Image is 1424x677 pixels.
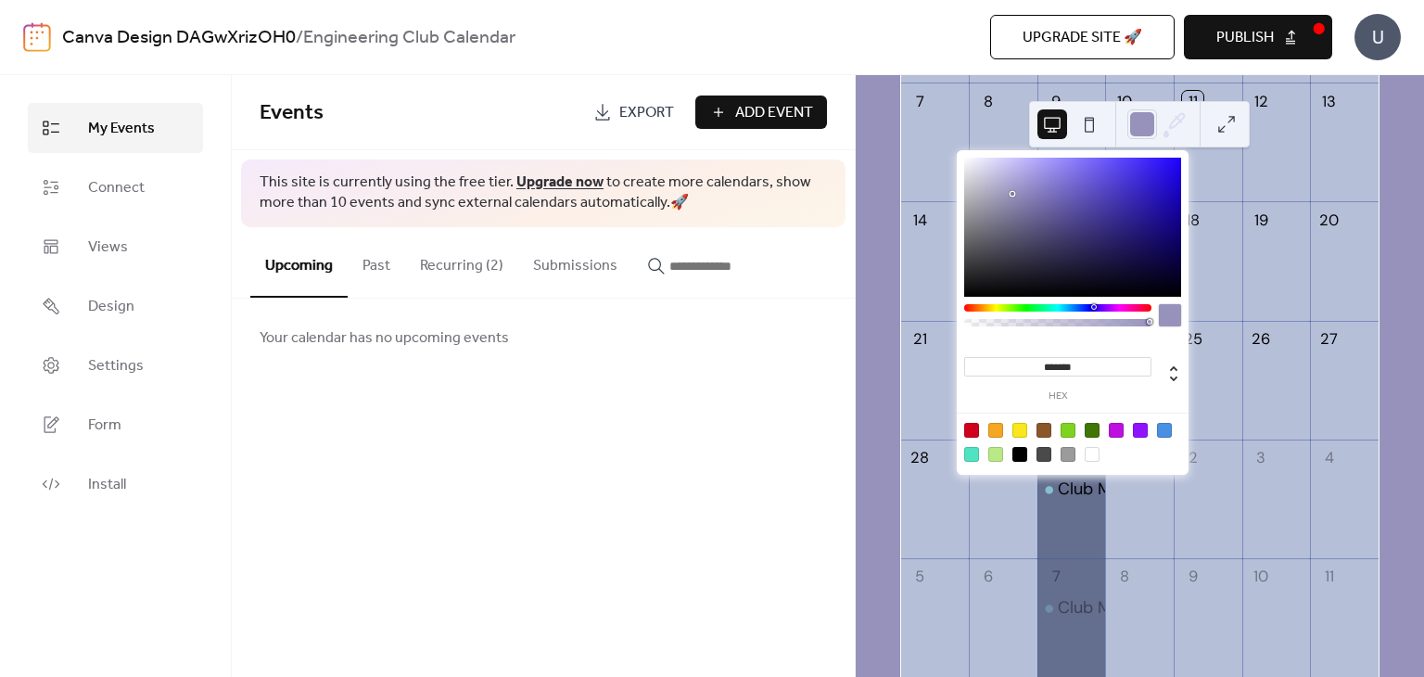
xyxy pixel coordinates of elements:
[990,15,1175,59] button: Upgrade site 🚀
[1046,567,1067,588] div: 7
[23,22,51,52] img: logo
[1182,567,1203,588] div: 9
[1046,91,1067,112] div: 9
[1113,91,1135,112] div: 10
[909,91,931,112] div: 7
[909,329,931,351] div: 21
[62,20,296,56] a: Canva Design DAGwXrizOH0
[1061,423,1075,438] div: #7ED321
[1251,329,1272,351] div: 26
[1113,567,1135,588] div: 8
[579,96,688,129] a: Export
[303,20,515,56] b: Engineering Club Calendar
[260,327,509,350] span: Your calendar has no upcoming events
[88,118,155,140] span: My Events
[1318,329,1340,351] div: 27
[348,227,405,296] button: Past
[964,391,1151,402] label: hex
[1023,27,1142,49] span: Upgrade site 🚀
[1085,423,1100,438] div: #417505
[1036,447,1051,462] div: #4A4A4A
[1354,14,1401,60] div: U
[1058,478,1219,501] div: Club Meeting! VT440
[28,103,203,153] a: My Events
[977,567,998,588] div: 6
[1318,448,1340,469] div: 4
[88,177,145,199] span: Connect
[260,93,324,134] span: Events
[1012,423,1027,438] div: #F8E71C
[695,96,827,129] button: Add Event
[518,227,632,296] button: Submissions
[977,91,998,112] div: 8
[1251,91,1272,112] div: 12
[1182,210,1203,231] div: 18
[1061,447,1075,462] div: #9B9B9B
[260,172,827,214] span: This site is currently using the free tier. to create more calendars, show more than 10 events an...
[964,423,979,438] div: #D0021B
[988,423,1003,438] div: #F5A623
[88,296,134,318] span: Design
[28,281,203,331] a: Design
[735,102,813,124] span: Add Event
[516,168,604,197] a: Upgrade now
[28,340,203,390] a: Settings
[909,448,931,469] div: 28
[909,567,931,588] div: 5
[1133,423,1148,438] div: #9013FE
[28,162,203,212] a: Connect
[1109,423,1124,438] div: #BD10E0
[405,227,518,296] button: Recurring (2)
[1318,210,1340,231] div: 20
[1251,448,1272,469] div: 3
[1058,596,1219,620] div: Club Meeting! VT440
[88,236,128,259] span: Views
[1085,447,1100,462] div: #FFFFFF
[1182,448,1203,469] div: 2
[909,210,931,231] div: 14
[1184,15,1332,59] button: Publish
[1036,423,1051,438] div: #8B572A
[250,227,348,298] button: Upcoming
[28,400,203,450] a: Form
[88,355,144,377] span: Settings
[28,222,203,272] a: Views
[964,447,979,462] div: #50E3C2
[619,102,674,124] span: Export
[88,415,121,437] span: Form
[1182,91,1203,112] div: 11
[1216,27,1274,49] span: Publish
[296,20,303,56] b: /
[28,459,203,509] a: Install
[1157,423,1172,438] div: #4A90E2
[1037,478,1106,501] div: Club Meeting! VT440
[1318,91,1340,112] div: 13
[1012,447,1027,462] div: #000000
[1318,567,1340,588] div: 11
[988,447,1003,462] div: #B8E986
[88,474,126,496] span: Install
[1251,210,1272,231] div: 19
[1251,567,1272,588] div: 10
[1182,329,1203,351] div: 25
[1037,596,1106,620] div: Club Meeting! VT440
